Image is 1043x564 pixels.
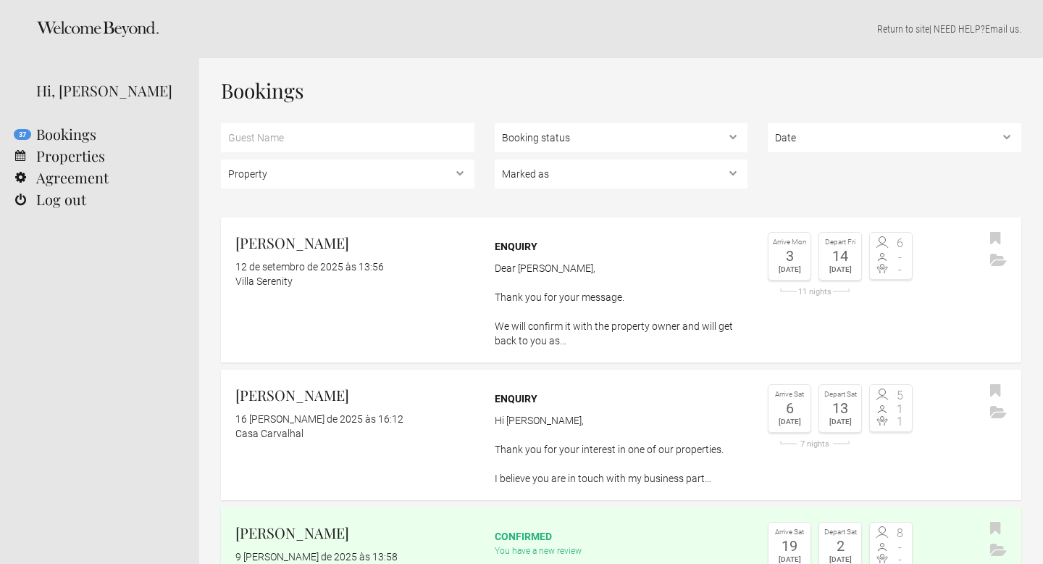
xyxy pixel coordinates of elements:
div: [DATE] [823,415,858,428]
p: Dear [PERSON_NAME], Thank you for your message. We will confirm it with the property owner and wi... [495,261,748,348]
div: Depart Fri [823,236,858,249]
flynt-notification-badge: 37 [14,129,31,140]
div: Villa Serenity [235,274,474,289]
div: Arrive Sat [772,389,807,401]
div: 7 nights [768,440,862,448]
div: Depart Sat [823,389,858,401]
h2: [PERSON_NAME] [235,522,474,544]
div: [DATE] [772,263,807,276]
div: Depart Sat [823,526,858,539]
button: Archive [987,250,1010,272]
div: confirmed [495,529,748,544]
p: | NEED HELP? . [221,22,1021,36]
flynt-date-display: 16 [PERSON_NAME] de 2025 às 16:12 [235,413,403,425]
div: 19 [772,539,807,553]
input: Guest Name [221,123,474,152]
span: 6 [891,238,908,249]
button: Archive [987,402,1010,424]
select: , , , , , , , , , , [221,159,474,188]
div: Casa Carvalhal [235,426,474,441]
span: 1 [891,404,908,415]
div: 2 [823,539,858,553]
button: Bookmark [987,381,1005,402]
div: Arrive Sat [772,526,807,539]
div: 6 [772,401,807,415]
flynt-date-display: 12 de setembro de 2025 às 13:56 [235,261,384,273]
flynt-date-display: 9 [PERSON_NAME] de 2025 às 13:58 [235,551,398,563]
a: [PERSON_NAME] 12 de setembro de 2025 às 13:56 Villa Serenity Enquiry Dear [PERSON_NAME], Thank yo... [221,217,1021,362]
span: - [891,264,908,275]
div: Arrive Mon [772,236,807,249]
div: [DATE] [772,415,807,428]
span: 8 [891,528,908,539]
button: Archive [987,540,1010,562]
select: , , [495,123,748,152]
span: 5 [891,390,908,402]
h1: Bookings [221,80,1021,101]
div: 14 [823,249,858,263]
div: 3 [772,249,807,263]
div: 11 nights [768,288,862,296]
span: 1 [891,416,908,428]
select: , [768,123,1021,152]
h2: [PERSON_NAME] [235,384,474,406]
div: Hi, [PERSON_NAME] [36,80,177,101]
button: Bookmark [987,518,1005,540]
select: , , , [495,159,748,188]
div: Enquiry [495,239,748,254]
div: Enquiry [495,391,748,406]
a: Return to site [877,23,929,35]
h2: [PERSON_NAME] [235,232,474,254]
a: [PERSON_NAME] 16 [PERSON_NAME] de 2025 às 16:12 Casa Carvalhal Enquiry Hi [PERSON_NAME], Thank yo... [221,370,1021,500]
a: Email us [985,23,1019,35]
p: Hi [PERSON_NAME], Thank you for your interest in one of our properties. I believe you are in touc... [495,413,748,486]
div: 13 [823,401,858,415]
span: - [891,542,908,553]
div: [DATE] [823,263,858,276]
button: Bookmark [987,228,1005,250]
span: - [891,252,908,263]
